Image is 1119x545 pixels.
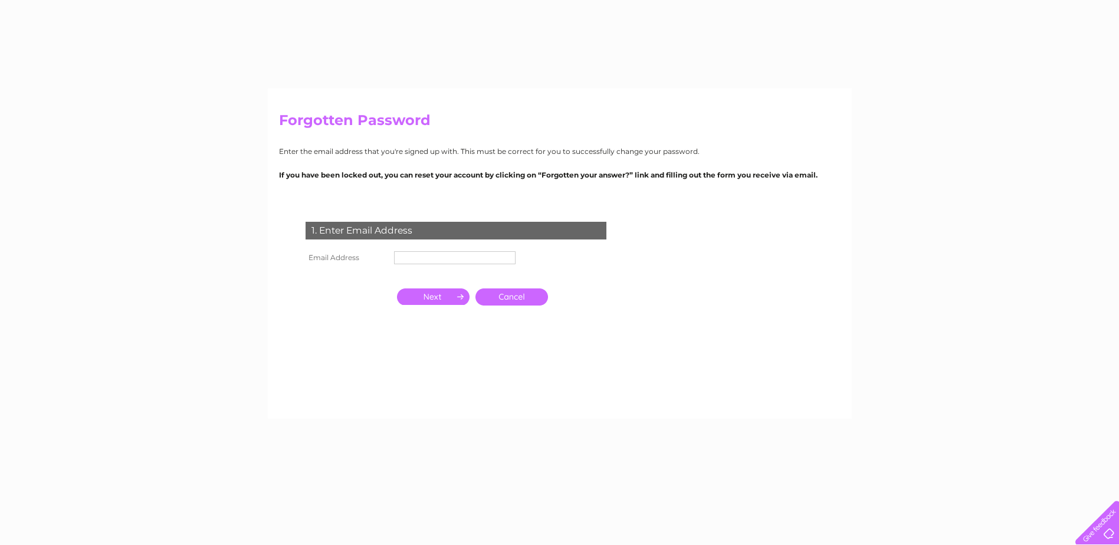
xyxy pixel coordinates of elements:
[279,169,841,180] p: If you have been locked out, you can reset your account by clicking on “Forgotten your answer?” l...
[475,288,548,306] a: Cancel
[306,222,606,239] div: 1. Enter Email Address
[279,112,841,134] h2: Forgotten Password
[303,248,391,267] th: Email Address
[279,146,841,157] p: Enter the email address that you're signed up with. This must be correct for you to successfully ...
